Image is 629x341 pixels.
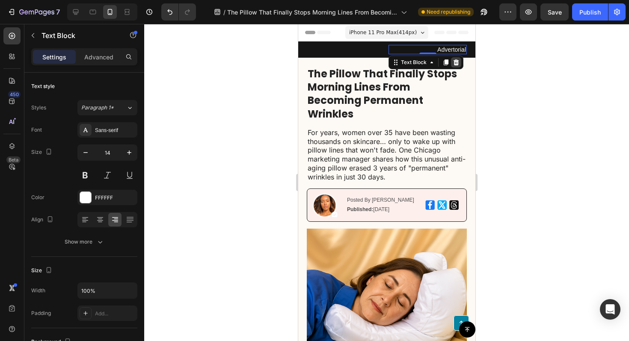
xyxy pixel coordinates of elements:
[6,156,21,163] div: Beta
[227,8,398,17] span: The Pillow That Finally Stops Morning Lines From Becoming Permanent Wrinkles
[31,265,54,276] div: Size
[65,238,104,246] div: Show more
[579,8,601,17] div: Publish
[95,310,135,317] div: Add...
[31,194,45,201] div: Color
[31,104,46,112] div: Styles
[81,104,114,112] span: Paragraph 1*
[95,126,135,134] div: Sans-serif
[42,53,66,62] p: Settings
[78,283,137,298] input: Auto
[540,3,569,21] button: Save
[223,8,225,17] span: /
[31,214,55,226] div: Align
[161,3,196,21] div: Undo/Redo
[77,100,137,115] button: Paragraph 1*
[572,3,608,21] button: Publish
[8,91,21,98] div: 450
[600,299,620,320] div: Open Intercom Messenger
[95,194,135,202] div: FFFFFF
[31,147,54,158] div: Size
[31,287,45,294] div: Width
[31,234,137,250] button: Show more
[56,7,60,17] p: 7
[548,9,562,16] span: Save
[427,8,470,16] span: Need republishing
[31,82,55,90] div: Text style
[31,309,51,317] div: Padding
[3,3,64,21] button: 7
[84,53,113,62] p: Advanced
[298,24,475,341] iframe: Design area
[31,126,42,134] div: Font
[42,30,114,41] p: Text Block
